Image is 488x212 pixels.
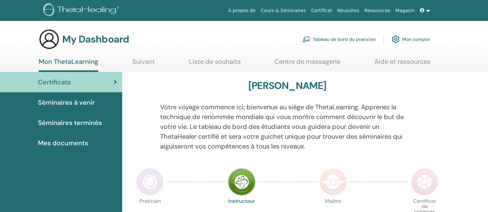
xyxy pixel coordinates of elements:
[393,5,417,17] a: Magasin
[248,80,327,92] h3: [PERSON_NAME]
[39,58,98,72] a: Mon ThetaLearning
[160,102,414,151] p: Votre voyage commence ici; bienvenue au siège de ThetaLearning. Apprenez la technique de renommée...
[38,118,102,128] span: Séminaires terminés
[335,5,362,17] a: Réussites
[302,32,376,46] a: Tableau de bord du praticien
[62,33,129,45] h3: My Dashboard
[302,36,310,42] img: chalkboard-teacher.svg
[226,5,258,17] a: À propos de
[132,58,155,70] a: Suivant
[38,138,88,148] span: Mes documents
[189,58,241,70] a: Liste de souhaits
[38,97,95,107] span: Séminaires à venir
[274,58,340,70] a: Centre de messagerie
[392,34,400,45] img: cog.svg
[228,168,255,196] img: Instructor
[136,168,164,196] img: Practitioner
[39,29,60,50] img: generic-user-icon.jpg
[362,5,393,17] a: Ressources
[43,3,122,18] img: logo.png
[38,77,71,87] span: Certificats
[392,32,430,46] a: Mon compte
[309,5,335,17] a: Certificat
[411,168,438,196] img: Certificate of Science
[374,58,430,70] a: Aide et ressources
[258,5,309,17] a: Cours & Séminaires
[319,168,347,196] img: Master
